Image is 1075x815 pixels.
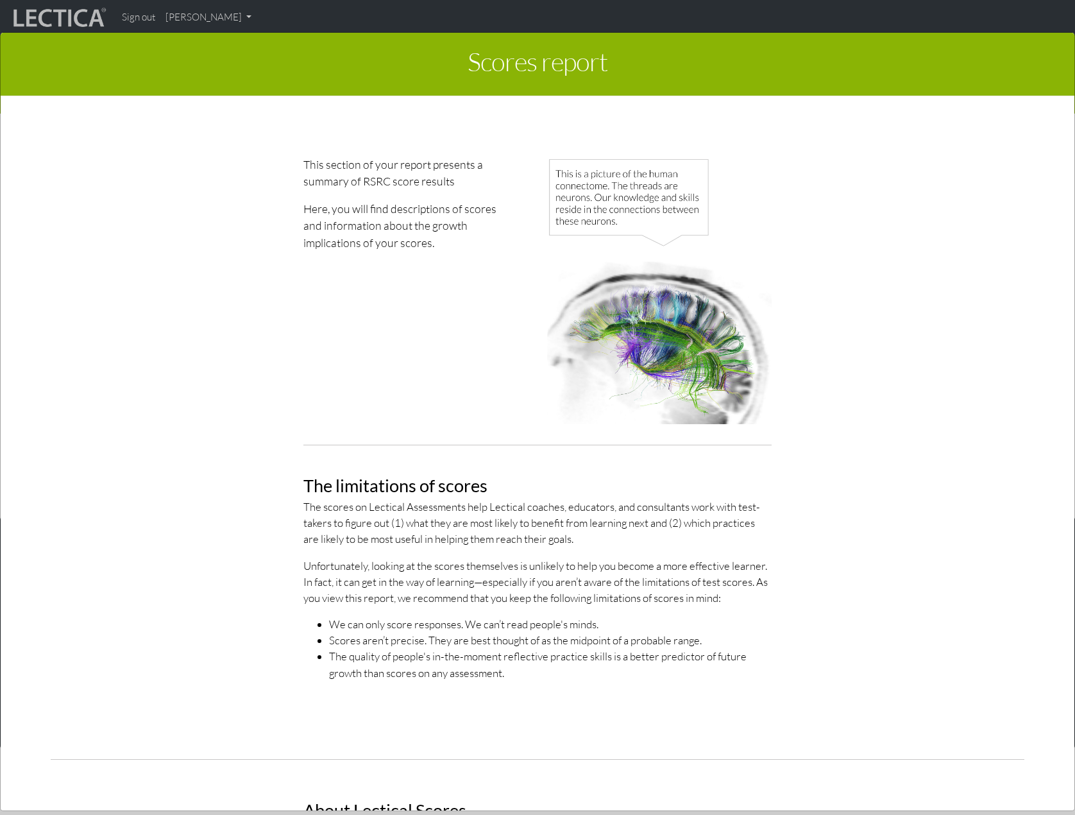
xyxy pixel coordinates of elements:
img: Human connectome [547,156,772,424]
p: Here, you will find descriptions of scores and information about the growth implications of your ... [303,200,507,251]
h2: The limitations of scores [303,476,772,495]
p: The scores on Lectical Assessments help Lectical coaches, educators, and consultants work with te... [303,499,772,547]
li: The quality of people's in-the-moment reflective practice skills is a better predictor of future ... [329,648,772,680]
p: Unfortunately, looking at the scores themselves is unlikely to help you become a more effective l... [303,558,772,606]
h1: Scores report [10,42,1065,86]
li: We can only score responses. We can’t read people's minds. [329,616,772,632]
li: Scores aren’t precise. They are best thought of as the midpoint of a probable range. [329,632,772,648]
p: This section of your report presents a summary of RSRC score results [303,156,507,190]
